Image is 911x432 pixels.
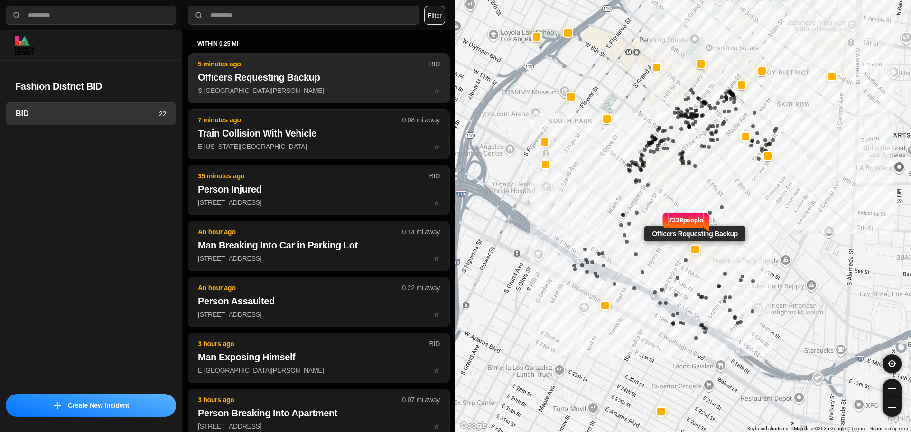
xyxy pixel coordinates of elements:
[198,171,429,181] p: 35 minutes ago
[429,339,440,349] p: BID
[661,211,669,232] img: notch
[883,354,902,373] button: recenter
[198,310,440,319] p: [STREET_ADDRESS]
[188,422,450,430] a: 3 hours ago0.07 mi awayPerson Breaking Into Apartment[STREET_ADDRESS]star
[198,350,440,364] h2: Man Exposing Himself
[188,221,450,271] button: An hour ago0.14 mi awayMan Breaking Into Car in Parking Lot[STREET_ADDRESS]star
[198,283,402,293] p: An hour ago
[198,239,440,252] h2: Man Breaking Into Car in Parking Lot
[434,423,440,430] span: star
[198,198,440,207] p: [STREET_ADDRESS]
[434,199,440,206] span: star
[458,420,489,432] img: Google
[429,171,440,181] p: BID
[188,198,450,206] a: 35 minutes agoBIDPerson Injured[STREET_ADDRESS]star
[883,398,902,417] button: zoom-out
[434,255,440,262] span: star
[68,401,129,410] p: Create New Incident
[434,143,440,150] span: star
[883,379,902,398] button: zoom-in
[888,385,896,392] img: zoom-in
[188,142,450,150] a: 7 minutes ago0.08 mi awayTrain Collision With VehicleE [US_STATE][GEOGRAPHIC_DATA]star
[690,244,700,254] button: Officers Requesting Backup
[402,395,440,404] p: 0.07 mi away
[888,359,896,368] img: recenter
[188,277,450,327] button: An hour ago0.22 mi awayPerson Assaulted[STREET_ADDRESS]star
[6,102,176,125] a: BID22
[669,215,704,236] p: 7228 people
[188,310,450,318] a: An hour ago0.22 mi awayPerson Assaulted[STREET_ADDRESS]star
[16,108,159,119] h3: BID
[794,426,846,431] span: Map data ©2025 Google
[198,366,440,375] p: E [GEOGRAPHIC_DATA][PERSON_NAME]
[194,10,204,20] img: search
[198,183,440,196] h2: Person Injured
[198,142,440,151] p: E [US_STATE][GEOGRAPHIC_DATA]
[198,127,440,140] h2: Train Collision With Vehicle
[402,227,440,237] p: 0.14 mi away
[188,254,450,262] a: An hour ago0.14 mi awayMan Breaking Into Car in Parking Lot[STREET_ADDRESS]star
[434,311,440,318] span: star
[188,86,450,94] a: 5 minutes agoBIDOfficers Requesting BackupS [GEOGRAPHIC_DATA][PERSON_NAME]star
[198,115,402,125] p: 7 minutes ago
[198,339,429,349] p: 3 hours ago
[424,6,445,25] button: Filter
[197,40,440,47] h5: within 0.25 mi
[6,394,176,417] button: iconCreate New Incident
[434,367,440,374] span: star
[198,227,402,237] p: An hour ago
[870,426,908,431] a: Report a map error
[429,59,440,69] p: BID
[198,406,440,420] h2: Person Breaking Into Apartment
[54,402,61,409] img: icon
[644,226,745,241] div: Officers Requesting Backup
[198,71,440,84] h2: Officers Requesting Backup
[402,283,440,293] p: 0.22 mi away
[888,404,896,411] img: zoom-out
[188,53,450,103] button: 5 minutes agoBIDOfficers Requesting BackupS [GEOGRAPHIC_DATA][PERSON_NAME]star
[198,86,440,95] p: S [GEOGRAPHIC_DATA][PERSON_NAME]
[15,80,167,93] h2: Fashion District BID
[851,426,865,431] a: Terms (opens in new tab)
[188,165,450,215] button: 35 minutes agoBIDPerson Injured[STREET_ADDRESS]star
[458,420,489,432] a: Open this area in Google Maps (opens a new window)
[188,109,450,159] button: 7 minutes ago0.08 mi awayTrain Collision With VehicleE [US_STATE][GEOGRAPHIC_DATA]star
[188,333,450,383] button: 3 hours agoBIDMan Exposing HimselfE [GEOGRAPHIC_DATA][PERSON_NAME]star
[198,254,440,263] p: [STREET_ADDRESS]
[12,10,21,20] img: search
[198,294,440,308] h2: Person Assaulted
[15,36,34,55] img: logo
[188,366,450,374] a: 3 hours agoBIDMan Exposing HimselfE [GEOGRAPHIC_DATA][PERSON_NAME]star
[703,211,710,232] img: notch
[159,109,166,119] p: 22
[198,422,440,431] p: [STREET_ADDRESS]
[198,59,429,69] p: 5 minutes ago
[747,425,788,432] button: Keyboard shortcuts
[198,395,402,404] p: 3 hours ago
[402,115,440,125] p: 0.08 mi away
[434,87,440,94] span: star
